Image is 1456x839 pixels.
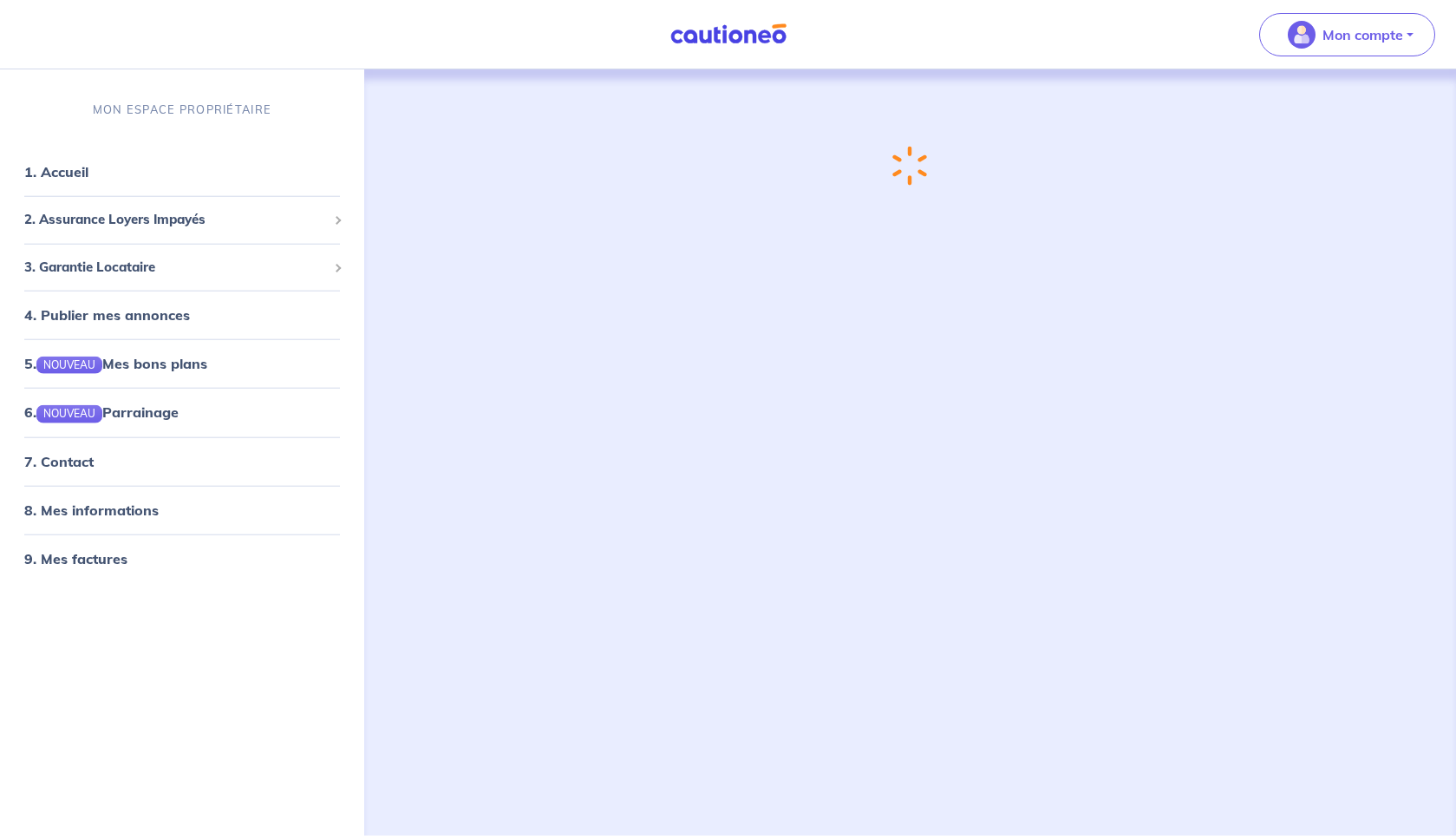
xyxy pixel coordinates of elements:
a: 6.NOUVEAUParrainage [24,403,179,421]
div: 8. Mes informations [7,492,357,527]
a: 1. Accueil [24,163,88,180]
div: 5.NOUVEAUMes bons plans [7,346,357,381]
a: 4. Publier mes annonces [24,306,190,324]
img: loading-spinner [892,146,927,186]
div: 2. Assurance Loyers Impayés [7,203,357,237]
div: 4. Publier mes annonces [7,298,357,332]
div: 6.NOUVEAUParrainage [7,395,357,429]
a: 7. Contact [24,452,94,469]
button: illu_account_valid_menu.svgMon compte [1259,13,1435,56]
span: 3. Garantie Locataire [24,257,327,277]
p: MON ESPACE PROPRIÉTAIRE [93,102,271,118]
a: 5.NOUVEAUMes bons plans [24,355,207,372]
img: illu_account_valid_menu.svg [1288,21,1316,49]
span: 2. Assurance Loyers Impayés [24,210,327,230]
p: Mon compte [1322,24,1403,45]
div: 9. Mes factures [7,541,357,575]
a: 9. Mes factures [24,549,127,567]
div: 3. Garantie Locataire [7,250,357,284]
img: Cautioneo [663,23,793,45]
a: 8. Mes informations [24,501,159,518]
div: 1. Accueil [7,154,357,189]
div: 7. Contact [7,443,357,478]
